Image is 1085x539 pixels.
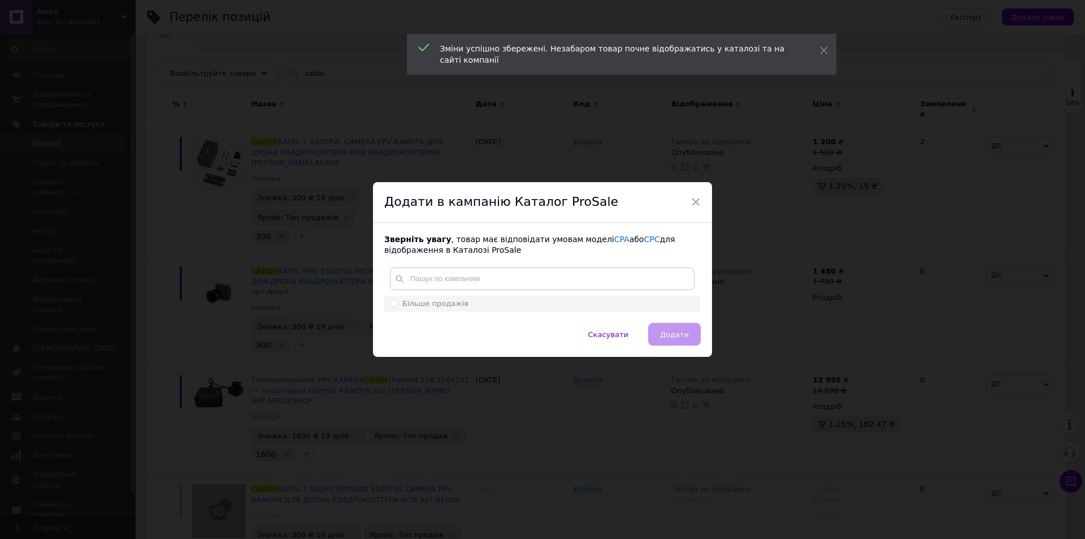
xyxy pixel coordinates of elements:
[390,268,695,290] input: Пошук по кампаніям
[614,235,630,244] a: CPA
[644,235,659,244] a: CPC
[384,234,701,256] div: , товар має відповідати умовам моделі або для відображення в Каталозі ProSale
[402,299,468,308] span: Більше продажів
[440,43,792,66] div: Зміни успішно збережені. Незабаром товар почне відображатись у каталозі та на сайті компанії
[373,182,712,223] div: Додати в кампанію Каталог ProSale
[576,323,640,346] button: Скасувати
[384,235,452,244] b: Зверніть увагу
[691,192,701,212] span: ×
[588,330,628,339] span: Скасувати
